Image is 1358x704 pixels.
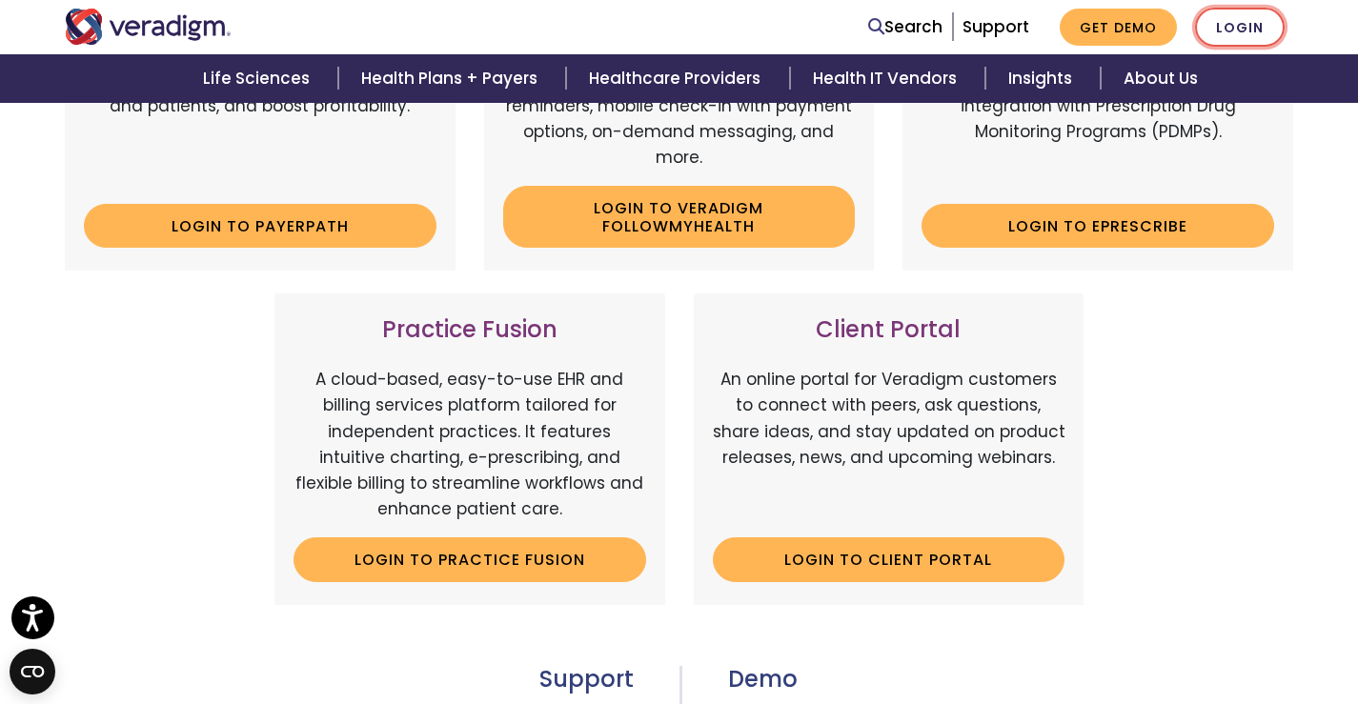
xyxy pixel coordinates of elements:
[992,567,1335,681] iframe: Drift Chat Widget
[1195,8,1285,47] a: Login
[338,54,566,103] a: Health Plans + Payers
[790,54,985,103] a: Health IT Vendors
[713,537,1065,581] a: Login to Client Portal
[294,537,646,581] a: Login to Practice Fusion
[985,54,1101,103] a: Insights
[868,14,942,40] a: Search
[713,367,1065,522] p: An online portal for Veradigm customers to connect with peers, ask questions, share ideas, and st...
[294,316,646,344] h3: Practice Fusion
[180,54,338,103] a: Life Sciences
[713,316,1065,344] h3: Client Portal
[65,9,232,45] img: Veradigm logo
[728,666,1294,694] h3: Demo
[1101,54,1221,103] a: About Us
[566,54,789,103] a: Healthcare Providers
[922,204,1274,248] a: Login to ePrescribe
[503,186,856,248] a: Login to Veradigm FollowMyHealth
[294,367,646,522] p: A cloud-based, easy-to-use EHR and billing services platform tailored for independent practices. ...
[65,666,634,694] h3: Support
[10,649,55,694] button: Open CMP widget
[963,15,1029,38] a: Support
[84,204,436,248] a: Login to Payerpath
[1060,9,1177,46] a: Get Demo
